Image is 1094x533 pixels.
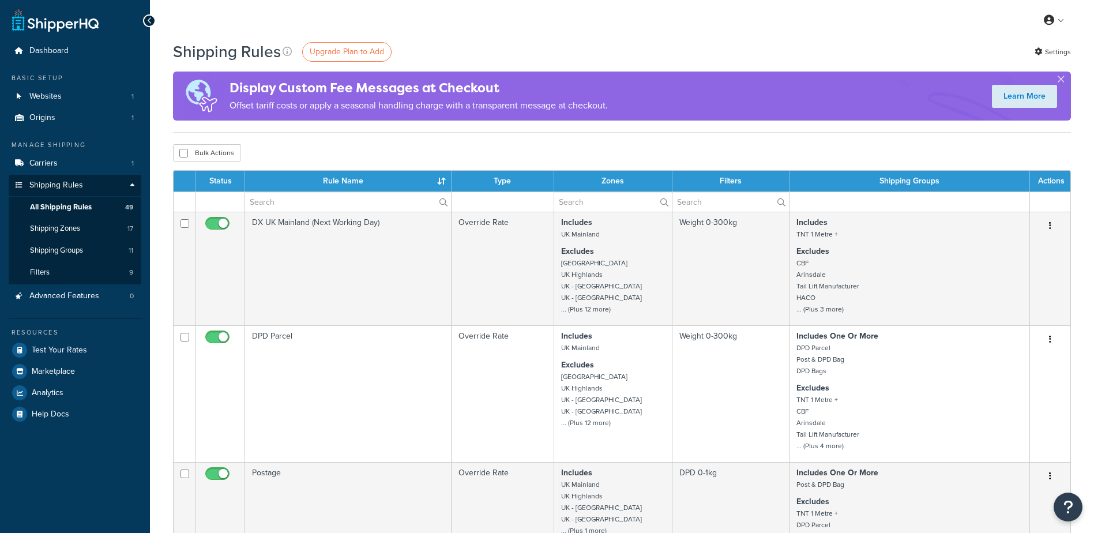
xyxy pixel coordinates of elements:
[9,86,141,107] a: Websites 1
[125,202,133,212] span: 49
[29,291,99,301] span: Advanced Features
[9,140,141,150] div: Manage Shipping
[796,382,829,394] strong: Excludes
[992,85,1057,108] a: Learn More
[32,410,69,419] span: Help Docs
[561,216,592,228] strong: Includes
[9,382,141,403] a: Analytics
[173,144,240,162] button: Bulk Actions
[672,192,790,212] input: Search
[12,9,99,32] a: ShipperHQ Home
[561,229,600,239] small: UK Mainland
[9,197,141,218] li: All Shipping Rules
[9,262,141,283] li: Filters
[9,107,141,129] a: Origins 1
[561,343,600,353] small: UK Mainland
[561,371,642,428] small: [GEOGRAPHIC_DATA] UK Highlands UK - [GEOGRAPHIC_DATA] UK - [GEOGRAPHIC_DATA] ... (Plus 12 more)
[796,330,878,342] strong: Includes One Or More
[29,92,62,102] span: Websites
[452,325,554,462] td: Override Rate
[672,212,790,325] td: Weight 0-300kg
[173,72,230,121] img: duties-banner-06bc72dcb5fe05cb3f9472aba00be2ae8eb53ab6f0d8bb03d382ba314ac3c341.png
[452,212,554,325] td: Override Rate
[9,361,141,382] a: Marketplace
[9,175,141,284] li: Shipping Rules
[452,171,554,192] th: Type
[131,159,134,168] span: 1
[9,404,141,425] a: Help Docs
[9,218,141,239] li: Shipping Zones
[32,367,75,377] span: Marketplace
[9,218,141,239] a: Shipping Zones 17
[9,175,141,196] a: Shipping Rules
[30,268,50,277] span: Filters
[310,46,384,58] span: Upgrade Plan to Add
[1054,493,1082,521] button: Open Resource Center
[9,107,141,129] li: Origins
[9,86,141,107] li: Websites
[32,388,63,398] span: Analytics
[29,46,69,56] span: Dashboard
[796,479,844,490] small: Post & DPD Bag
[32,346,87,355] span: Test Your Rates
[672,171,790,192] th: Filters
[230,97,608,114] p: Offset tariff costs or apply a seasonal handling charge with a transparent message at checkout.
[129,246,133,256] span: 11
[173,40,281,63] h1: Shipping Rules
[245,212,452,325] td: DX UK Mainland (Next Working Day)
[796,229,838,239] small: TNT 1 Metre +
[790,171,1030,192] th: Shipping Groups
[9,328,141,337] div: Resources
[9,286,141,307] li: Advanced Features
[245,325,452,462] td: DPD Parcel
[672,325,790,462] td: Weight 0-300kg
[196,171,245,192] th: Status
[561,258,642,314] small: [GEOGRAPHIC_DATA] UK Highlands UK - [GEOGRAPHIC_DATA] UK - [GEOGRAPHIC_DATA] ... (Plus 12 more)
[245,171,452,192] th: Rule Name : activate to sort column ascending
[29,113,55,123] span: Origins
[554,171,672,192] th: Zones
[9,262,141,283] a: Filters 9
[1035,44,1071,60] a: Settings
[130,291,134,301] span: 0
[9,240,141,261] li: Shipping Groups
[9,286,141,307] a: Advanced Features 0
[796,395,859,451] small: TNT 1 Metre + CBF Arinsdale Tail Lift Manufacturer ... (Plus 4 more)
[9,40,141,62] a: Dashboard
[9,240,141,261] a: Shipping Groups 11
[796,245,829,257] strong: Excludes
[129,268,133,277] span: 9
[796,258,859,314] small: CBF Arinsdale Tail Lift Manufacturer HACO ... (Plus 3 more)
[230,78,608,97] h4: Display Custom Fee Messages at Checkout
[9,197,141,218] a: All Shipping Rules 49
[29,159,58,168] span: Carriers
[131,92,134,102] span: 1
[30,202,92,212] span: All Shipping Rules
[796,216,828,228] strong: Includes
[9,153,141,174] a: Carriers 1
[561,467,592,479] strong: Includes
[245,192,451,212] input: Search
[796,467,878,479] strong: Includes One Or More
[30,246,83,256] span: Shipping Groups
[131,113,134,123] span: 1
[127,224,133,234] span: 17
[1030,171,1070,192] th: Actions
[30,224,80,234] span: Shipping Zones
[796,343,844,376] small: DPD Parcel Post & DPD Bag DPD Bags
[9,153,141,174] li: Carriers
[9,340,141,361] a: Test Your Rates
[561,245,594,257] strong: Excludes
[9,73,141,83] div: Basic Setup
[29,181,83,190] span: Shipping Rules
[302,42,392,62] a: Upgrade Plan to Add
[561,359,594,371] strong: Excludes
[561,330,592,342] strong: Includes
[554,192,672,212] input: Search
[796,496,829,508] strong: Excludes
